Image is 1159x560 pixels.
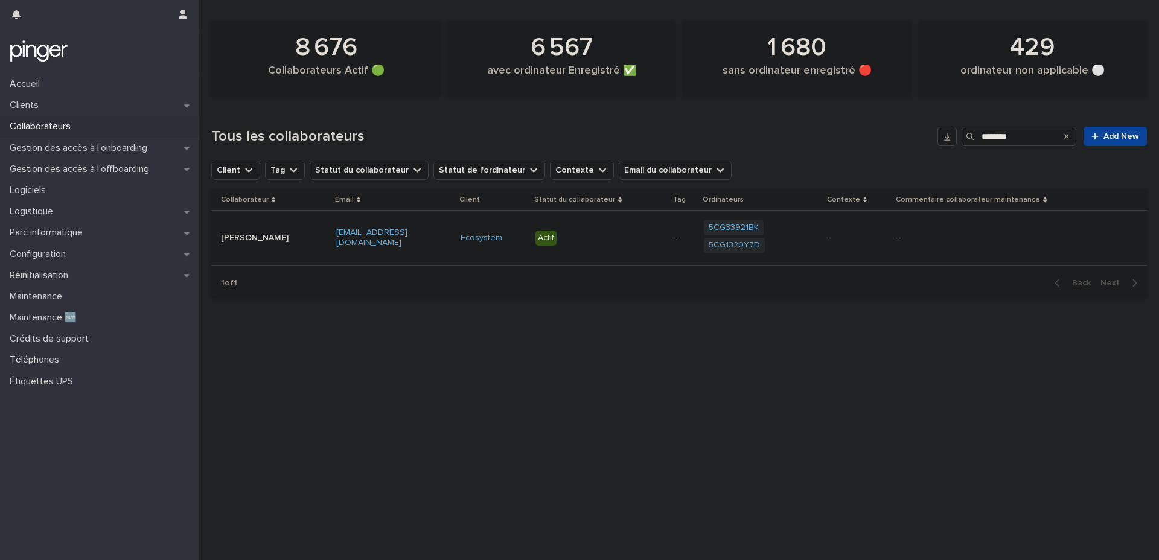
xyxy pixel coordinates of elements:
div: 8 676 [232,33,420,63]
p: Statut du collaborateur [534,193,615,206]
span: Back [1065,279,1091,287]
p: Commentaire collaborateur maintenance [896,193,1040,206]
p: Tag [673,193,686,206]
button: Client [211,161,260,180]
p: - [674,233,694,243]
div: sans ordinateur enregistré 🔴 [703,65,891,90]
input: Search [962,127,1076,146]
img: mTgBEunGTSyRkCgitkcU [10,39,68,63]
button: Email du collaborateur [619,161,732,180]
div: 6 567 [467,33,656,63]
p: Client [459,193,480,206]
p: Parc informatique [5,227,92,238]
p: 1 of 1 [211,269,247,298]
p: Accueil [5,78,49,90]
a: [EMAIL_ADDRESS][DOMAIN_NAME] [336,228,407,247]
button: Statut du collaborateur [310,161,429,180]
div: 429 [938,33,1126,63]
p: Collaborateur [221,193,269,206]
button: Tag [265,161,305,180]
button: Contexte [550,161,614,180]
p: Clients [5,100,48,111]
tr: [PERSON_NAME][EMAIL_ADDRESS][DOMAIN_NAME]Ecosystem Actif-5CG33921BK 5CG1320Y7D -- [211,211,1147,266]
p: Email [335,193,354,206]
p: Logistique [5,206,63,217]
p: Gestion des accès à l’offboarding [5,164,159,175]
p: Réinitialisation [5,270,78,281]
p: Maintenance 🆕 [5,312,86,323]
p: Contexte [827,193,860,206]
p: Gestion des accès à l’onboarding [5,142,157,154]
button: Next [1096,278,1147,288]
div: Actif [535,231,557,246]
p: - [828,233,887,243]
a: Add New [1084,127,1147,146]
span: Add New [1103,132,1139,141]
p: Logiciels [5,185,56,196]
div: avec ordinateur Enregistré ✅ [467,65,656,90]
p: [PERSON_NAME] [221,233,296,243]
p: - [897,233,1048,243]
button: Back [1045,278,1096,288]
button: Statut de l'ordinateur [433,161,545,180]
div: Collaborateurs Actif 🟢 [232,65,420,90]
p: Ordinateurs [703,193,744,206]
h1: Tous les collaborateurs [211,128,933,145]
p: Crédits de support [5,333,98,345]
a: Ecosystem [461,233,502,243]
a: 5CG1320Y7D [709,240,760,250]
p: Collaborateurs [5,121,80,132]
a: 5CG33921BK [709,223,759,233]
p: Téléphones [5,354,69,366]
div: 1 680 [703,33,891,63]
span: Next [1100,279,1127,287]
p: Maintenance [5,291,72,302]
div: ordinateur non applicable ⚪ [938,65,1126,90]
p: Configuration [5,249,75,260]
p: Étiquettes UPS [5,376,83,387]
